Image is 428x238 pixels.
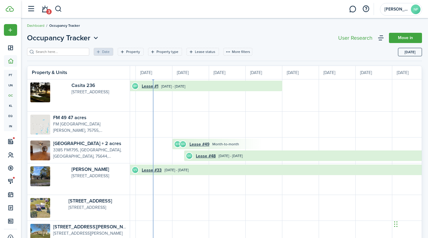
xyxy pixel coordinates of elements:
[34,49,87,55] input: Search here...
[53,223,134,230] a: [STREET_ADDRESS][PERSON_NAME]
[132,83,138,89] avatar-text: BH
[53,114,87,121] a: FM 49 47 acres
[356,66,392,79] div: [DATE]
[338,35,372,41] div: User Research
[25,3,37,15] button: Open sidebar
[4,121,17,131] a: in
[53,121,127,134] p: FM [GEOGRAPHIC_DATA][PERSON_NAME], 75755, [GEOGRAPHIC_DATA]
[30,141,50,160] img: Property avatar
[126,49,140,54] filter-tag-label: Property
[142,167,162,173] a: Lease #33
[30,166,50,186] img: Property avatar
[165,167,189,173] time: [DATE] - [DATE]
[27,32,90,43] span: Occupancy Tracker
[337,34,374,42] button: User Research
[411,5,420,14] avatar-text: NP
[392,209,422,238] iframe: Chat Widget
[4,90,17,100] a: oc
[71,89,127,95] p: [STREET_ADDRESS]
[212,141,239,147] time: Month-to-month
[4,111,17,121] a: eq
[282,66,319,79] div: [DATE]
[68,204,127,211] p: [STREET_ADDRESS]
[209,66,246,79] div: [DATE]
[68,197,112,204] a: [STREET_ADDRESS]
[172,66,209,79] div: [DATE]
[175,141,181,147] avatar-text: KG
[156,49,178,54] filter-tag-label: Property type
[4,100,17,111] a: kl
[389,33,422,43] a: Move in
[30,198,50,218] img: Property avatar
[46,9,52,14] span: 3
[347,2,358,17] a: Messaging
[384,7,408,11] span: Nelwyn Property Management
[142,83,158,89] a: Lease #1
[190,141,209,147] a: Lease #49
[180,141,186,147] avatar-text: GG
[4,24,17,36] button: Open menu
[196,153,216,159] a: Lease #48
[161,84,185,89] time: [DATE] - [DATE]
[195,49,215,54] filter-tag-label: Lease status
[4,80,17,90] a: un
[246,66,282,79] div: [DATE]
[53,140,121,147] a: [GEOGRAPHIC_DATA] + 2 acres
[187,48,219,56] filter-tag: Open filter
[219,153,243,159] time: [DATE] - [DATE]
[4,70,17,80] a: pt
[32,69,67,76] timeline-board-header-title: Property & Units
[30,82,50,102] img: Property avatar
[71,82,95,89] a: Casita 236
[30,115,50,134] img: Property avatar
[186,153,192,159] avatar-text: GG
[118,48,144,56] filter-tag: Open filter
[398,48,422,56] button: Today
[132,167,138,173] avatar-text: VS
[361,4,371,14] button: Open resource center
[55,4,62,14] button: Search
[319,66,356,79] div: [DATE]
[53,147,127,159] p: 3385 FM1795, [GEOGRAPHIC_DATA], [GEOGRAPHIC_DATA], 75644, [GEOGRAPHIC_DATA]
[223,48,252,56] button: More filters
[27,32,100,43] button: Open menu
[6,6,14,12] img: TenantCloud
[394,215,398,233] div: Drag
[39,2,50,17] a: Notifications
[27,23,44,28] a: Dashboard
[49,23,80,28] span: Occupancy Tracker
[148,48,182,56] filter-tag: Open filter
[71,166,109,173] a: [PERSON_NAME]
[136,66,172,79] div: [DATE]
[71,173,127,179] p: [STREET_ADDRESS]
[53,230,127,236] p: [STREET_ADDRESS][PERSON_NAME]
[27,32,100,43] button: Occupancy Tracker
